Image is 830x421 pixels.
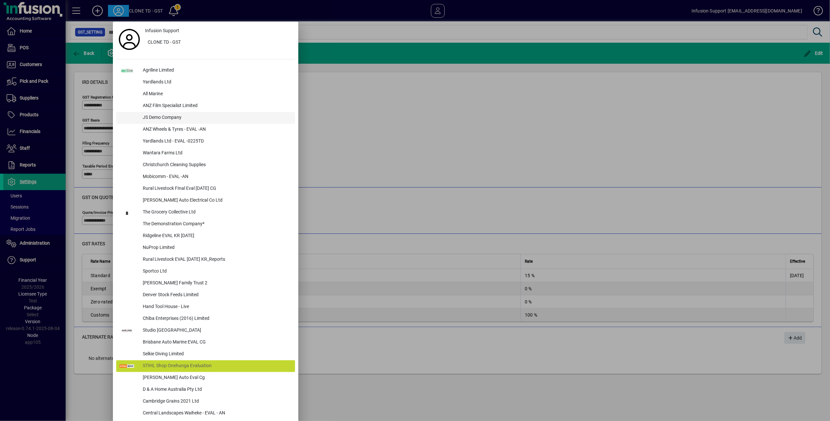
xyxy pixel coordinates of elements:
[116,266,295,277] button: Sportco Ltd
[138,171,295,183] div: Mobicomm - EVAL -AN
[116,242,295,254] button: NuProp Limited
[116,100,295,112] button: ANZ Film Specialist Limited
[116,88,295,100] button: All Marine
[138,124,295,136] div: ANZ Wheels & Tyres - EVAL -AN
[116,372,295,384] button: [PERSON_NAME] Auto Eval Cg
[116,277,295,289] button: [PERSON_NAME] Family Trust 2
[116,408,295,419] button: Central Landscapes Waiheke - EVAL - AN
[138,372,295,384] div: [PERSON_NAME] Auto Eval Cg
[116,230,295,242] button: Ridgeline EVAL KR [DATE]
[138,408,295,419] div: Central Landscapes Waiheke - EVAL - AN
[116,289,295,301] button: Denver Stock Feeds Limited
[116,325,295,337] button: Studio [GEOGRAPHIC_DATA]
[138,313,295,325] div: Chiba Enterprises (2016) Limited
[138,348,295,360] div: Selkie Diving Limited
[138,77,295,88] div: Yardlands Ltd
[116,337,295,348] button: Brisbane Auto Marine EVAL CG
[116,183,295,195] button: Rural Livestock FInal Eval [DATE] CG
[138,65,295,77] div: Agriline Limited
[138,183,295,195] div: Rural Livestock FInal Eval [DATE] CG
[138,112,295,124] div: JS Demo Company
[116,136,295,147] button: Yardlands Ltd - EVAL -0225TD
[142,25,295,37] a: Infusion Support
[116,348,295,360] button: Selkie Diving Limited
[116,207,295,218] button: The Grocery Collective Ltd
[116,384,295,396] button: D & A Home Australia Pty Ltd
[116,112,295,124] button: JS Demo Company
[116,360,295,372] button: STIHL Shop Onehunga Evaluation
[138,147,295,159] div: Wantara Farms Ltd
[116,159,295,171] button: Christchurch Cleaning Supplies
[138,136,295,147] div: Yardlands Ltd - EVAL -0225TD
[116,396,295,408] button: Cambridge Grains 2021 Ltd
[116,171,295,183] button: Mobicomm - EVAL -AN
[138,230,295,242] div: Ridgeline EVAL KR [DATE]
[138,384,295,396] div: D & A Home Australia Pty Ltd
[138,254,295,266] div: Rural Livestock EVAL [DATE] KR_Reports
[138,301,295,313] div: Hand Tool House - Live
[116,301,295,313] button: Hand Tool House - Live
[116,77,295,88] button: Yardlands Ltd
[138,207,295,218] div: The Grocery Collective Ltd
[116,313,295,325] button: Chiba Enterprises (2016) Limited
[138,396,295,408] div: Cambridge Grains 2021 Ltd
[138,337,295,348] div: Brisbane Auto Marine EVAL CG
[138,88,295,100] div: All Marine
[138,325,295,337] div: Studio [GEOGRAPHIC_DATA]
[116,124,295,136] button: ANZ Wheels & Tyres - EVAL -AN
[138,277,295,289] div: [PERSON_NAME] Family Trust 2
[116,218,295,230] button: The Demonstration Company*
[138,242,295,254] div: NuProp Limited
[138,289,295,301] div: Denver Stock Feeds Limited
[138,360,295,372] div: STIHL Shop Onehunga Evaluation
[142,37,295,49] button: CLONE TD - GST
[145,27,179,34] span: Infusion Support
[116,195,295,207] button: [PERSON_NAME] Auto Electrical Co Ltd
[138,218,295,230] div: The Demonstration Company*
[138,100,295,112] div: ANZ Film Specialist Limited
[116,65,295,77] button: Agriline Limited
[116,147,295,159] button: Wantara Farms Ltd
[138,266,295,277] div: Sportco Ltd
[116,33,142,45] a: Profile
[116,254,295,266] button: Rural Livestock EVAL [DATE] KR_Reports
[138,159,295,171] div: Christchurch Cleaning Supplies
[138,195,295,207] div: [PERSON_NAME] Auto Electrical Co Ltd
